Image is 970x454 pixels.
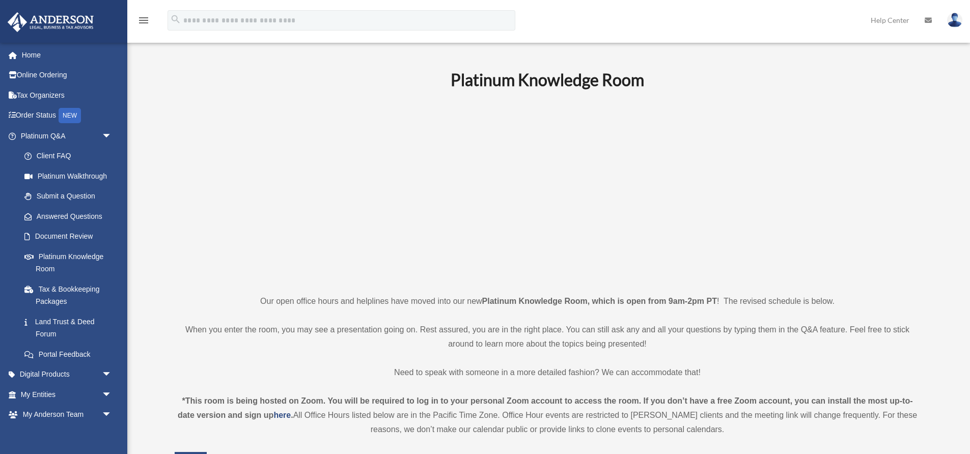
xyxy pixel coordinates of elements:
a: Land Trust & Deed Forum [14,311,127,344]
a: Submit a Question [14,186,127,207]
i: search [170,14,181,25]
a: Answered Questions [14,206,127,226]
span: arrow_drop_down [102,364,122,385]
a: here [273,411,291,419]
div: NEW [59,108,81,123]
strong: Platinum Knowledge Room, which is open from 9am-2pm PT [482,297,717,305]
span: arrow_drop_down [102,384,122,405]
img: User Pic [947,13,962,27]
a: Client FAQ [14,146,127,166]
a: My Entitiesarrow_drop_down [7,384,127,405]
a: My Anderson Teamarrow_drop_down [7,405,127,425]
b: Platinum Knowledge Room [451,70,644,90]
iframe: 231110_Toby_KnowledgeRoom [395,103,700,275]
a: Document Review [14,226,127,247]
a: Platinum Q&Aarrow_drop_down [7,126,127,146]
a: Platinum Walkthrough [14,166,127,186]
p: Need to speak with someone in a more detailed fashion? We can accommodate that! [175,365,921,380]
strong: *This room is being hosted on Zoom. You will be required to log in to your personal Zoom account ... [178,396,913,419]
a: menu [137,18,150,26]
a: Tax & Bookkeeping Packages [14,279,127,311]
span: arrow_drop_down [102,126,122,147]
div: All Office Hours listed below are in the Pacific Time Zone. Office Hour events are restricted to ... [175,394,921,437]
img: Anderson Advisors Platinum Portal [5,12,97,32]
a: Online Ordering [7,65,127,86]
a: Order StatusNEW [7,105,127,126]
a: Home [7,45,127,65]
strong: . [291,411,293,419]
a: Platinum Knowledge Room [14,246,122,279]
p: When you enter the room, you may see a presentation going on. Rest assured, you are in the right ... [175,323,921,351]
a: Portal Feedback [14,344,127,364]
a: Digital Productsarrow_drop_down [7,364,127,385]
a: Tax Organizers [7,85,127,105]
i: menu [137,14,150,26]
span: arrow_drop_down [102,405,122,425]
p: Our open office hours and helplines have moved into our new ! The revised schedule is below. [175,294,921,308]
